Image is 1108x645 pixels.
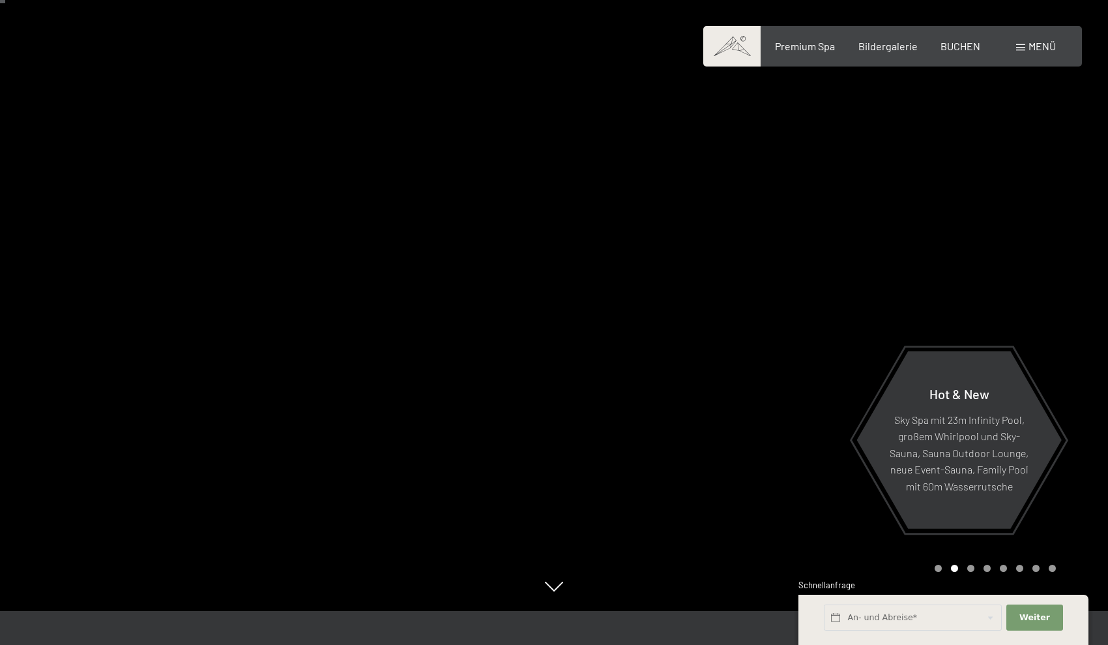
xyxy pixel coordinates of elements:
div: Carousel Pagination [930,565,1056,572]
a: Hot & New Sky Spa mit 23m Infinity Pool, großem Whirlpool und Sky-Sauna, Sauna Outdoor Lounge, ne... [856,350,1062,530]
p: Sky Spa mit 23m Infinity Pool, großem Whirlpool und Sky-Sauna, Sauna Outdoor Lounge, neue Event-S... [888,411,1030,494]
a: Premium Spa [775,40,835,52]
div: Carousel Page 4 [984,565,991,572]
span: Hot & New [929,385,989,401]
span: Menü [1028,40,1056,52]
div: Carousel Page 2 (Current Slide) [951,565,958,572]
div: Carousel Page 7 [1032,565,1040,572]
span: Schnellanfrage [798,580,855,590]
a: Bildergalerie [858,40,918,52]
button: Weiter [1006,605,1062,631]
div: Carousel Page 3 [967,565,974,572]
div: Carousel Page 8 [1049,565,1056,572]
a: BUCHEN [940,40,980,52]
div: Carousel Page 1 [935,565,942,572]
span: Weiter [1019,612,1050,623]
div: Carousel Page 6 [1016,565,1023,572]
div: Carousel Page 5 [1000,565,1007,572]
